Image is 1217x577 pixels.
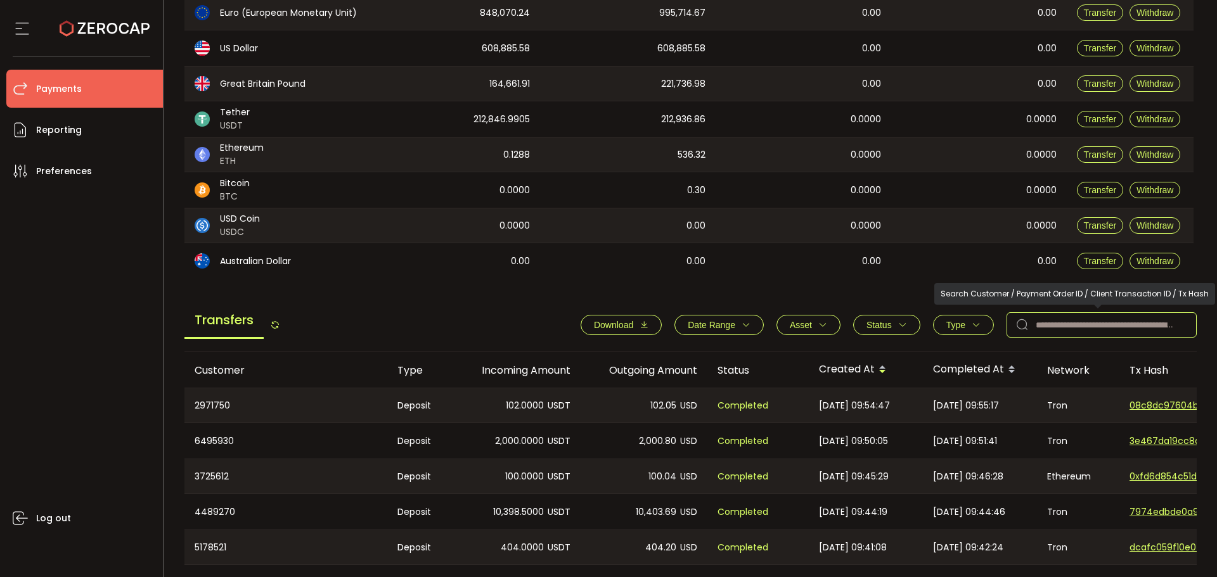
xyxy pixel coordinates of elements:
span: USD [680,540,697,555]
span: 0.00 [686,219,705,233]
span: USD [680,434,697,448]
span: Log out [36,509,71,528]
button: Transfer [1077,146,1124,163]
button: Transfer [1077,4,1124,21]
div: Tron [1037,388,1119,422]
img: eur_portfolio.svg [195,5,210,20]
span: [DATE] 09:44:19 [819,505,887,519]
span: Withdraw [1137,149,1173,160]
span: Withdraw [1137,114,1173,124]
img: btc_portfolio.svg [195,182,210,198]
button: Withdraw [1130,146,1180,163]
span: Transfer [1084,8,1117,18]
div: 2971750 [184,388,387,422]
span: Withdraw [1137,43,1173,53]
div: 4489270 [184,494,387,529]
span: 536.32 [678,148,705,162]
span: 0.00 [862,77,881,91]
div: Deposit [387,459,454,493]
span: Withdraw [1137,220,1173,231]
span: 0.0000 [1026,219,1057,233]
button: Transfer [1077,75,1124,92]
span: USDT [220,119,250,132]
span: 608,885.58 [657,41,705,56]
span: 0.00 [511,254,530,269]
div: Outgoing Amount [581,363,707,377]
div: Customer [184,363,387,377]
span: [DATE] 09:46:28 [933,469,1003,484]
button: Transfer [1077,217,1124,234]
span: Transfer [1084,220,1117,231]
span: Transfer [1084,114,1117,124]
button: Withdraw [1130,217,1180,234]
span: 0.0000 [499,183,530,198]
span: 0.00 [1038,6,1057,20]
button: Transfer [1077,253,1124,269]
span: Transfer [1084,185,1117,195]
div: Deposit [387,494,454,529]
span: 2,000.80 [639,434,676,448]
div: Completed At [923,359,1037,381]
span: 0.30 [687,183,705,198]
button: Transfer [1077,40,1124,56]
span: US Dollar [220,42,258,55]
span: Withdraw [1137,8,1173,18]
button: Withdraw [1130,253,1180,269]
span: 164,661.91 [489,77,530,91]
button: Withdraw [1130,40,1180,56]
span: 404.0000 [501,540,544,555]
button: Status [853,315,920,335]
span: Asset [790,320,812,330]
span: 0.00 [862,254,881,269]
span: 102.05 [650,398,676,413]
span: Withdraw [1137,79,1173,89]
span: [DATE] 09:44:46 [933,505,1005,519]
span: Tether [220,106,250,119]
span: 100.04 [648,469,676,484]
span: 212,936.86 [661,112,705,127]
div: Deposit [387,423,454,459]
div: Ethereum [1037,459,1119,493]
img: usdc_portfolio.svg [195,218,210,233]
img: usdt_portfolio.svg [195,111,210,127]
span: [DATE] 09:55:17 [933,398,999,413]
div: Deposit [387,388,454,422]
div: 3725612 [184,459,387,493]
button: Date Range [674,315,764,335]
span: 221,736.98 [661,77,705,91]
span: Transfers [184,303,264,339]
span: 0.0000 [1026,112,1057,127]
span: 0.0000 [1026,148,1057,162]
span: 100.0000 [505,469,544,484]
span: 0.0000 [851,112,881,127]
div: Incoming Amount [454,363,581,377]
span: 10,398.5000 [493,505,544,519]
iframe: Chat Widget [1069,440,1217,577]
span: Transfer [1084,43,1117,53]
span: USD [680,505,697,519]
span: [DATE] 09:45:29 [819,469,889,484]
span: USDT [548,540,570,555]
span: [DATE] 09:51:41 [933,434,997,448]
div: Tron [1037,423,1119,459]
span: USD Coin [220,212,260,225]
div: Type [387,363,454,377]
span: BTC [220,190,250,203]
img: aud_portfolio.svg [195,253,210,269]
span: 212,846.9905 [473,112,530,127]
img: eth_portfolio.svg [195,147,210,162]
span: [DATE] 09:42:24 [933,540,1003,555]
span: 404.20 [645,540,676,555]
button: Withdraw [1130,75,1180,92]
span: 0.0000 [851,183,881,198]
span: 0.00 [1038,254,1057,269]
span: ETH [220,155,264,168]
span: Completed [718,398,768,413]
span: [DATE] 09:54:47 [819,398,890,413]
span: Great Britain Pound [220,77,306,91]
span: [DATE] 09:50:05 [819,434,888,448]
span: Completed [718,505,768,519]
span: Withdraw [1137,256,1173,266]
span: 608,885.58 [482,41,530,56]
